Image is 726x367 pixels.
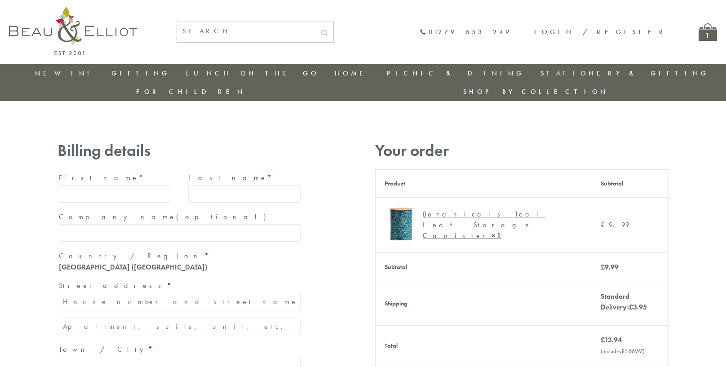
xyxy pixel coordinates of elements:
a: Login / Register [534,27,667,36]
label: Standard Delivery: [601,292,647,312]
strong: [GEOGRAPHIC_DATA] ([GEOGRAPHIC_DATA]) [59,262,207,272]
label: Country / Region [59,249,301,263]
img: logo [9,7,137,55]
small: (includes VAT) [601,347,645,355]
a: Picnic & Dining [387,69,524,78]
span: £ [621,347,624,355]
label: Town / City [59,342,301,357]
a: 01279 653 249 [420,28,512,36]
th: Total [376,325,592,366]
bdi: 13.94 [601,335,622,345]
label: Street address [59,279,301,293]
label: First name [59,171,171,185]
a: For Children [136,87,245,96]
a: Botanicals storage canister Botanicals Teal Leaf Storage Canister× 1 [385,207,583,243]
span: (optional) [176,212,271,221]
a: Shop by collection [463,87,608,96]
th: Product [376,169,592,197]
span: £ [629,302,633,312]
span: £ [601,220,609,230]
input: House number and street name [59,293,301,310]
strong: × 1 [491,231,501,240]
span: 1.66 [621,347,635,355]
span: £ [601,335,605,345]
h3: Billing details [58,141,302,160]
a: Home [335,69,371,78]
a: 1 [699,23,717,41]
h3: Your order [375,141,668,160]
span: £ [601,262,605,272]
input: SEARCH [177,22,315,40]
a: Lunch On The Go [186,69,319,78]
bdi: 9.99 [601,262,619,272]
a: Gifting [111,69,170,78]
bdi: 9.99 [601,220,629,230]
th: Shipping [376,282,592,325]
div: Botanicals Teal Leaf Storage Canister [423,209,576,241]
bdi: 3.95 [629,302,647,312]
a: New in! [35,69,95,78]
th: Subtotal [592,169,668,197]
th: Subtotal [376,252,592,282]
img: Botanicals storage canister [385,207,418,240]
label: Last name [188,171,301,185]
label: Company name [59,210,301,224]
input: Apartment, suite, unit, etc. (optional) [59,318,301,335]
a: Stationery & Gifting [540,69,709,78]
